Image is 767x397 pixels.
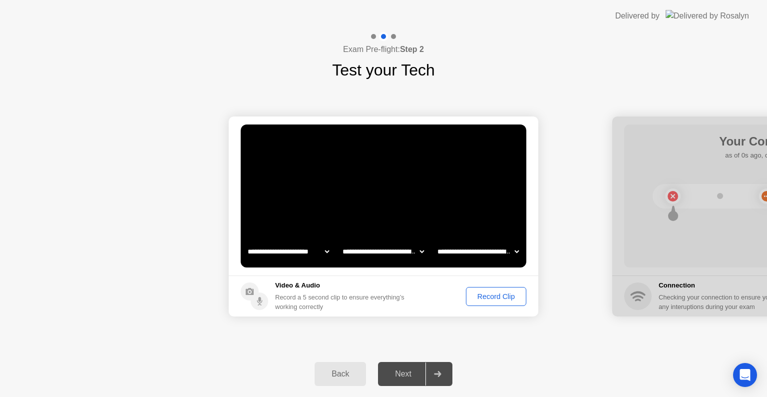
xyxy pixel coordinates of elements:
[246,241,331,261] select: Available cameras
[343,43,424,55] h4: Exam Pre-flight:
[315,362,366,386] button: Back
[381,369,425,378] div: Next
[378,362,452,386] button: Next
[466,287,526,306] button: Record Clip
[332,58,435,82] h1: Test your Tech
[615,10,660,22] div: Delivered by
[469,292,523,300] div: Record Clip
[666,10,749,21] img: Delivered by Rosalyn
[435,241,521,261] select: Available microphones
[400,45,424,53] b: Step 2
[275,292,408,311] div: Record a 5 second clip to ensure everything’s working correctly
[733,363,757,387] div: Open Intercom Messenger
[318,369,363,378] div: Back
[341,241,426,261] select: Available speakers
[275,280,408,290] h5: Video & Audio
